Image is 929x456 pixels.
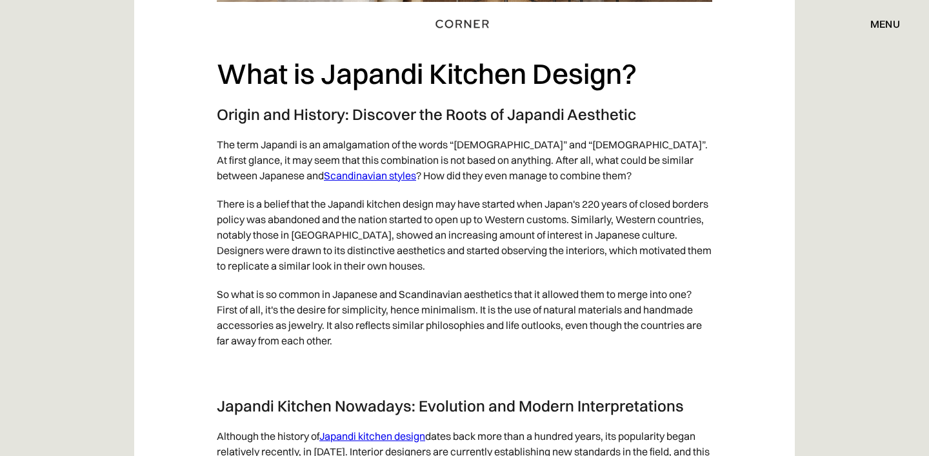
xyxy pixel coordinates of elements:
h3: Japandi Kitchen Nowadays: Evolution and Modern Interpretations [217,396,712,415]
p: The term Japandi is an amalgamation of the words “[DEMOGRAPHIC_DATA]” and “[DEMOGRAPHIC_DATA]”. A... [217,130,712,190]
a: Japandi kitchen design [319,430,425,442]
a: Scandinavian styles [324,169,416,182]
h3: Origin and History: Discover the Roots of Japandi Aesthetic [217,104,712,124]
h2: What is Japandi Kitchen Design? [217,56,712,92]
p: So what is so common in Japanese and Scandinavian aesthetics that it allowed them to merge into o... [217,280,712,355]
div: menu [857,13,900,35]
p: ‍ [217,355,712,383]
div: menu [870,19,900,29]
p: There is a belief that the Japandi kitchen design may have started when Japan's 220 years of clos... [217,190,712,280]
a: home [430,15,499,32]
